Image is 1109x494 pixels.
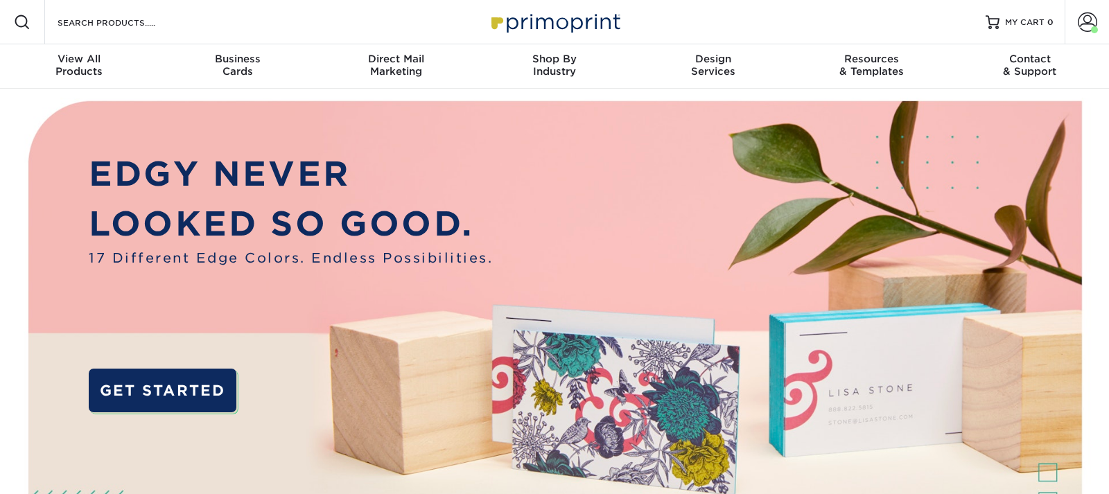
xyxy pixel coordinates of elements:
span: Contact [950,53,1109,65]
a: Resources& Templates [792,44,951,89]
div: & Templates [792,53,951,78]
p: LOOKED SO GOOD. [89,199,493,249]
span: Resources [792,53,951,65]
div: & Support [950,53,1109,78]
a: Contact& Support [950,44,1109,89]
p: EDGY NEVER [89,149,493,199]
a: Direct MailMarketing [317,44,475,89]
span: Direct Mail [317,53,475,65]
span: MY CART [1005,17,1045,28]
a: GET STARTED [89,369,236,412]
input: SEARCH PRODUCTS..... [56,14,191,30]
span: Business [159,53,317,65]
div: Industry [475,53,634,78]
span: 17 Different Edge Colors. Endless Possibilities. [89,249,493,269]
span: Design [634,53,792,65]
a: Shop ByIndustry [475,44,634,89]
iframe: Google Customer Reviews [3,452,118,489]
div: Services [634,53,792,78]
span: Shop By [475,53,634,65]
div: Marketing [317,53,475,78]
span: 0 [1047,17,1054,27]
a: DesignServices [634,44,792,89]
div: Cards [159,53,317,78]
img: Primoprint [485,7,624,37]
a: BusinessCards [159,44,317,89]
